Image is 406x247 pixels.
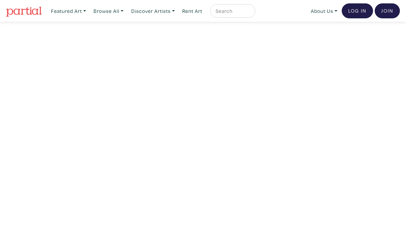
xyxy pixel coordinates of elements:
input: Search [215,7,249,15]
a: Browse All [90,4,126,18]
a: Log In [342,3,373,18]
a: About Us [308,4,340,18]
a: Join [375,3,400,18]
a: Discover Artists [128,4,178,18]
a: Featured Art [48,4,89,18]
a: Rent Art [179,4,205,18]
